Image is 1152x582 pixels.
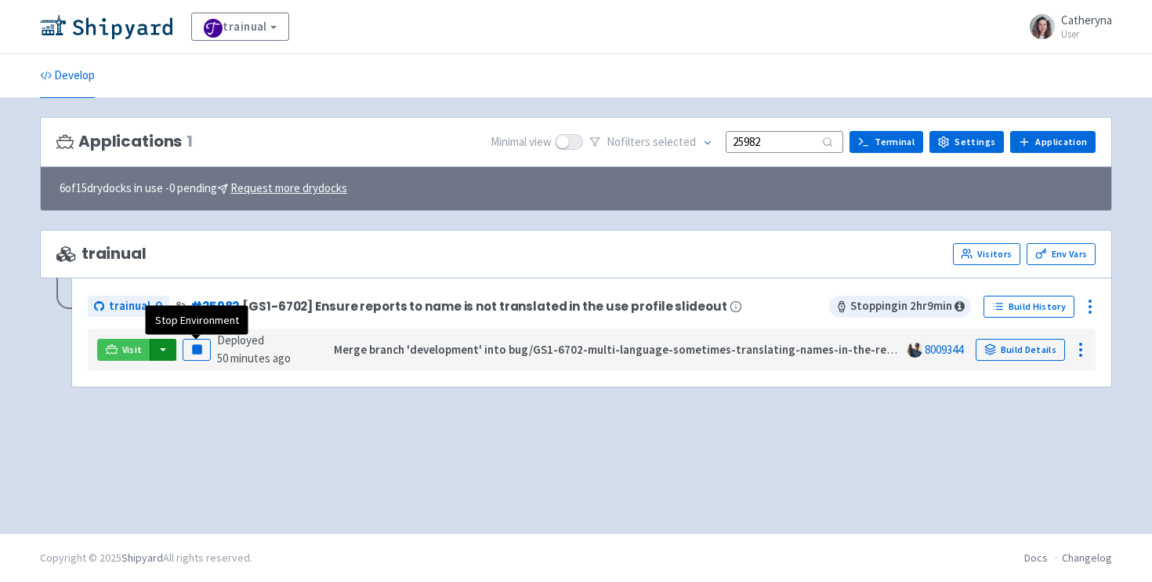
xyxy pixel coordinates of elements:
[230,180,347,195] u: Request more drydocks
[242,300,726,313] span: [GS1-6702] Ensure reports to name is not translated in the use profile slideout
[40,54,95,98] a: Develop
[40,14,172,39] img: Shipyard logo
[1061,29,1112,39] small: User
[491,133,552,151] span: Minimal view
[726,131,843,152] input: Search...
[187,133,193,151] span: 1
[183,339,211,361] button: Pause
[653,134,696,149] span: selected
[1020,14,1112,39] a: Catheryna User
[334,342,962,357] strong: Merge branch 'development' into bug/GS1-6702-multi-language-sometimes-translating-names-in-the-re...
[607,133,696,151] span: No filter s
[56,245,147,263] span: trainual
[929,131,1004,153] a: Settings
[217,333,291,366] span: Deployed
[121,551,163,565] a: Shipyard
[56,133,193,151] h3: Applications
[984,296,1074,318] a: Build History
[1027,243,1096,265] a: Env Vars
[953,243,1020,265] a: Visitors
[1061,13,1112,27] span: Catheryna
[190,298,239,315] a: #25982
[217,351,291,366] time: 50 minutes ago
[1062,551,1112,565] a: Changelog
[1010,131,1096,153] a: Application
[97,339,150,361] a: Visit
[925,342,963,357] a: 8009344
[60,180,347,198] span: 6 of 15 drydocks in use - 0 pending
[1024,551,1048,565] a: Docs
[976,339,1065,361] a: Build Details
[850,131,923,153] a: Terminal
[191,13,289,41] a: trainual
[109,297,150,315] span: trainual
[122,344,143,356] span: Visit
[88,296,169,317] a: trainual
[829,296,971,318] span: Stopping in 2 hr 9 min
[40,550,252,566] div: Copyright © 2025 All rights reserved.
